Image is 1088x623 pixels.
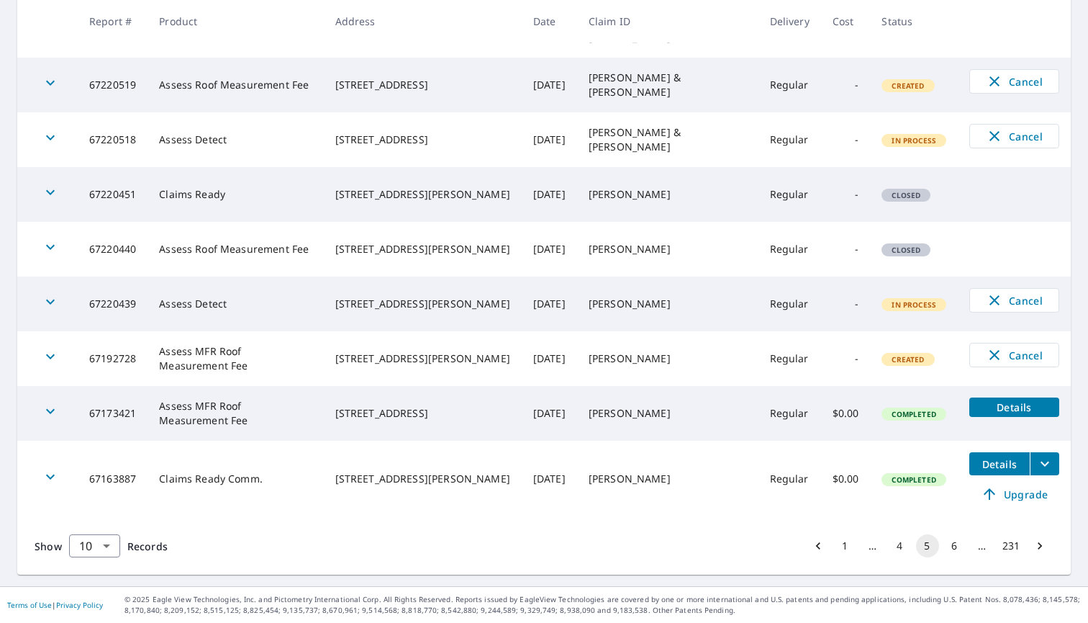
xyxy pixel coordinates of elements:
[577,222,758,277] td: [PERSON_NAME]
[969,124,1059,148] button: Cancel
[522,167,577,222] td: [DATE]
[883,354,933,364] span: Created
[758,112,821,167] td: Regular
[821,58,871,112] td: -
[577,331,758,386] td: [PERSON_NAME]
[883,81,933,91] span: Created
[127,539,168,553] span: Records
[984,292,1044,309] span: Cancel
[883,475,944,485] span: Completed
[35,539,62,553] span: Show
[148,386,323,441] td: Assess MFR Roof Measurement Fee
[69,534,120,557] div: Show 10 records
[124,594,1081,616] p: © 2025 Eagle View Technologies, Inc. and Pictometry International Corp. All Rights Reserved. Repo...
[821,386,871,441] td: $0.00
[984,346,1044,364] span: Cancel
[1028,534,1051,557] button: Go to next page
[978,400,1051,414] span: Details
[78,331,148,386] td: 67192728
[984,73,1044,90] span: Cancel
[522,222,577,277] td: [DATE]
[7,600,52,610] a: Terms of Use
[758,331,821,386] td: Regular
[69,526,120,566] div: 10
[821,331,871,386] td: -
[969,483,1059,506] a: Upgrade
[758,167,821,222] td: Regular
[522,58,577,112] td: [DATE]
[56,600,103,610] a: Privacy Policy
[971,539,994,553] div: …
[577,277,758,331] td: [PERSON_NAME]
[148,277,323,331] td: Assess Detect
[916,534,939,557] button: page 5
[148,58,323,112] td: Assess Roof Measurement Fee
[821,441,871,517] td: $0.00
[969,452,1030,475] button: detailsBtn-67163887
[577,58,758,112] td: [PERSON_NAME] & [PERSON_NAME]
[998,534,1024,557] button: Go to page 231
[148,441,323,517] td: Claims Ready Comm.
[821,277,871,331] td: -
[758,222,821,277] td: Regular
[335,78,510,92] div: [STREET_ADDRESS]
[78,112,148,167] td: 67220518
[335,472,510,486] div: [STREET_ADDRESS][PERSON_NAME]
[969,343,1059,367] button: Cancel
[883,300,945,310] span: In Process
[335,242,510,256] div: [STREET_ADDRESS][PERSON_NAME]
[978,485,1051,503] span: Upgrade
[335,133,510,147] div: [STREET_ADDRESS]
[969,69,1059,94] button: Cancel
[883,190,929,200] span: Closed
[804,534,1053,557] nav: pagination navigation
[889,534,912,557] button: Go to page 4
[883,135,945,145] span: In Process
[335,351,510,366] div: [STREET_ADDRESS][PERSON_NAME]
[522,386,577,441] td: [DATE]
[807,534,830,557] button: Go to previous page
[522,441,577,517] td: [DATE]
[577,441,758,517] td: [PERSON_NAME]
[335,187,510,202] div: [STREET_ADDRESS][PERSON_NAME]
[577,167,758,222] td: [PERSON_NAME]
[861,539,884,553] div: …
[335,406,510,421] div: [STREET_ADDRESS]
[78,167,148,222] td: 67220451
[1030,452,1059,475] button: filesDropdownBtn-67163887
[148,331,323,386] td: Assess MFR Roof Measurement Fee
[78,277,148,331] td: 67220439
[78,222,148,277] td: 67220440
[834,534,857,557] button: Go to page 1
[821,222,871,277] td: -
[821,167,871,222] td: -
[821,112,871,167] td: -
[148,167,323,222] td: Claims Ready
[577,386,758,441] td: [PERSON_NAME]
[78,58,148,112] td: 67220519
[522,277,577,331] td: [DATE]
[7,601,103,609] p: |
[978,457,1021,471] span: Details
[758,386,821,441] td: Regular
[78,441,148,517] td: 67163887
[883,409,944,419] span: Completed
[335,297,510,311] div: [STREET_ADDRESS][PERSON_NAME]
[522,331,577,386] td: [DATE]
[883,245,929,255] span: Closed
[758,58,821,112] td: Regular
[969,398,1059,417] button: detailsBtn-67173421
[78,386,148,441] td: 67173421
[984,127,1044,145] span: Cancel
[943,534,966,557] button: Go to page 6
[522,112,577,167] td: [DATE]
[148,112,323,167] td: Assess Detect
[577,112,758,167] td: [PERSON_NAME] & [PERSON_NAME]
[969,288,1059,313] button: Cancel
[758,441,821,517] td: Regular
[758,277,821,331] td: Regular
[148,222,323,277] td: Assess Roof Measurement Fee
